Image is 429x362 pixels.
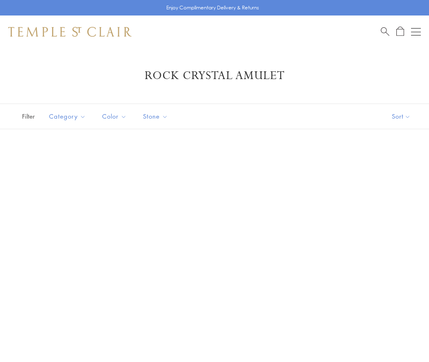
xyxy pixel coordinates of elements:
[98,111,133,121] span: Color
[139,111,174,121] span: Stone
[381,26,389,37] a: Search
[8,27,132,37] img: Temple St. Clair
[20,68,409,83] h1: Rock Crystal Amulet
[96,107,133,126] button: Color
[396,26,404,37] a: Open Shopping Bag
[373,104,429,129] button: Show sort by
[411,27,421,37] button: Open navigation
[166,4,259,12] p: Enjoy Complimentary Delivery & Returns
[137,107,174,126] button: Stone
[43,107,92,126] button: Category
[45,111,92,121] span: Category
